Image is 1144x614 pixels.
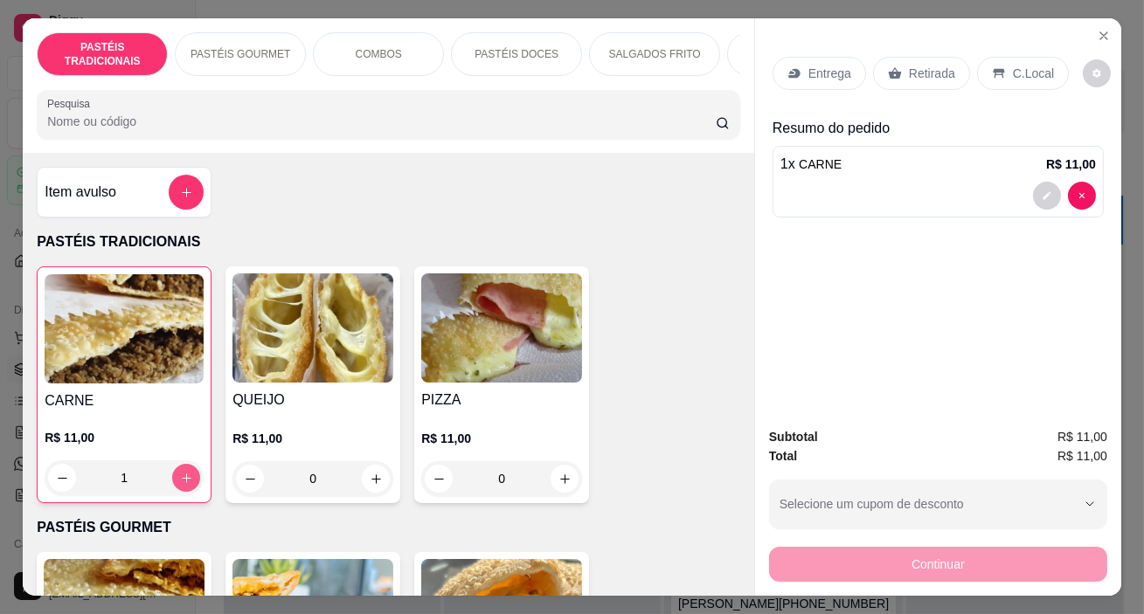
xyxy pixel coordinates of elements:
[1057,446,1107,466] span: R$ 11,00
[909,65,955,82] p: Retirada
[475,47,558,61] p: PASTÉIS DOCES
[169,175,204,210] button: add-separate-item
[1083,59,1111,87] button: decrease-product-quantity
[45,429,204,446] p: R$ 11,00
[52,40,153,68] p: PASTÉIS TRADICIONAIS
[45,390,204,411] h4: CARNE
[1068,182,1096,210] button: decrease-product-quantity
[609,47,701,61] p: SALGADOS FRITO
[191,47,290,61] p: PASTÉIS GOURMET
[799,157,842,171] span: CARNE
[47,96,96,111] label: Pesquisa
[1090,22,1118,50] button: Close
[1033,182,1061,210] button: decrease-product-quantity
[551,465,579,493] button: increase-product-quantity
[232,390,393,410] h4: QUEIJO
[37,517,740,538] p: PASTÉIS GOURMET
[45,182,116,203] h4: Item avulso
[769,479,1107,528] button: Selecione um cupom de desconto
[47,113,716,130] input: Pesquisa
[808,65,851,82] p: Entrega
[232,430,393,447] p: R$ 11,00
[780,154,842,175] p: 1 x
[362,465,390,493] button: increase-product-quantity
[45,274,204,383] img: product-image
[232,273,393,383] img: product-image
[769,449,797,463] strong: Total
[769,430,818,444] strong: Subtotal
[48,464,76,492] button: decrease-product-quantity
[421,273,582,383] img: product-image
[1046,155,1096,173] p: R$ 11,00
[1057,427,1107,446] span: R$ 11,00
[37,231,740,252] p: PASTÉIS TRADICIONAIS
[421,390,582,410] h4: PIZZA
[172,464,200,492] button: increase-product-quantity
[356,47,402,61] p: COMBOS
[421,430,582,447] p: R$ 11,00
[236,465,264,493] button: decrease-product-quantity
[425,465,453,493] button: decrease-product-quantity
[773,118,1104,139] p: Resumo do pedido
[1013,65,1054,82] p: C.Local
